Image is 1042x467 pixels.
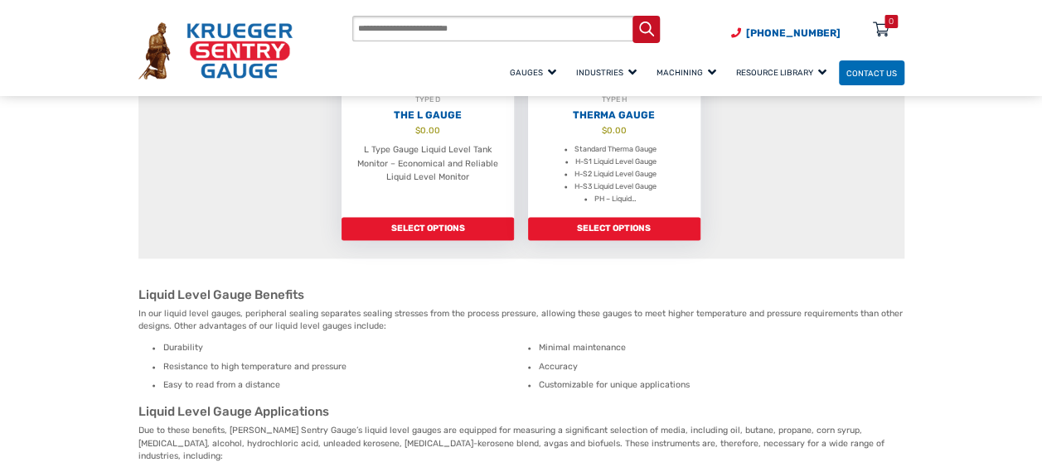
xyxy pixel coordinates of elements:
div: TYPE D [342,94,514,106]
span: $ [602,125,607,136]
div: 0 [889,15,894,28]
div: TYPE H [528,94,700,106]
li: Accuracy [539,360,904,373]
bdi: 0.00 [415,125,440,136]
h2: The L Gauge [342,109,514,122]
h2: Therma Gauge [528,109,700,122]
span: Industries [576,68,637,77]
span: $ [415,125,420,136]
li: Resistance to high temperature and pressure [163,360,529,373]
span: Machining [657,68,716,77]
p: In our liquid level gauges, peripheral sealing separates sealing stresses from the process pressu... [138,307,904,334]
a: Machining [649,58,729,87]
a: Gauges [502,58,569,87]
span: Contact Us [846,68,897,77]
span: Resource Library [736,68,826,77]
a: Contact Us [839,60,904,86]
li: Standard Therma Gauge [574,143,657,156]
li: Durability [163,341,529,354]
li: H-S1 Liquid Level Gauge [575,156,657,168]
h2: Liquid Level Gauge Benefits [138,287,904,303]
a: Phone Number (920) 434-8860 [731,26,841,41]
span: Gauges [510,68,556,77]
a: Add to cart: “Therma Gauge” [528,217,700,240]
li: Customizable for unique applications [539,378,904,391]
img: Krueger Sentry Gauge [138,22,293,79]
li: H-S3 Liquid Level Gauge [574,181,657,193]
bdi: 0.00 [602,125,627,136]
p: L Type Gauge Liquid Level Tank Monitor – Economical and Reliable Liquid Level Monitor [354,143,502,185]
li: PH – Liquid… [594,193,637,205]
span: [PHONE_NUMBER] [746,27,841,39]
a: Industries [569,58,649,87]
li: Easy to read from a distance [163,378,529,391]
h2: Liquid Level Gauge Applications [138,403,904,419]
a: Add to cart: “The L Gauge” [342,217,514,240]
p: Due to these benefits, [PERSON_NAME] Sentry Gauge’s liquid level gauges are equipped for measurin... [138,423,904,462]
a: Resource Library [729,58,839,87]
li: Minimal maintenance [539,341,904,354]
li: H-S2 Liquid Level Gauge [574,168,657,181]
